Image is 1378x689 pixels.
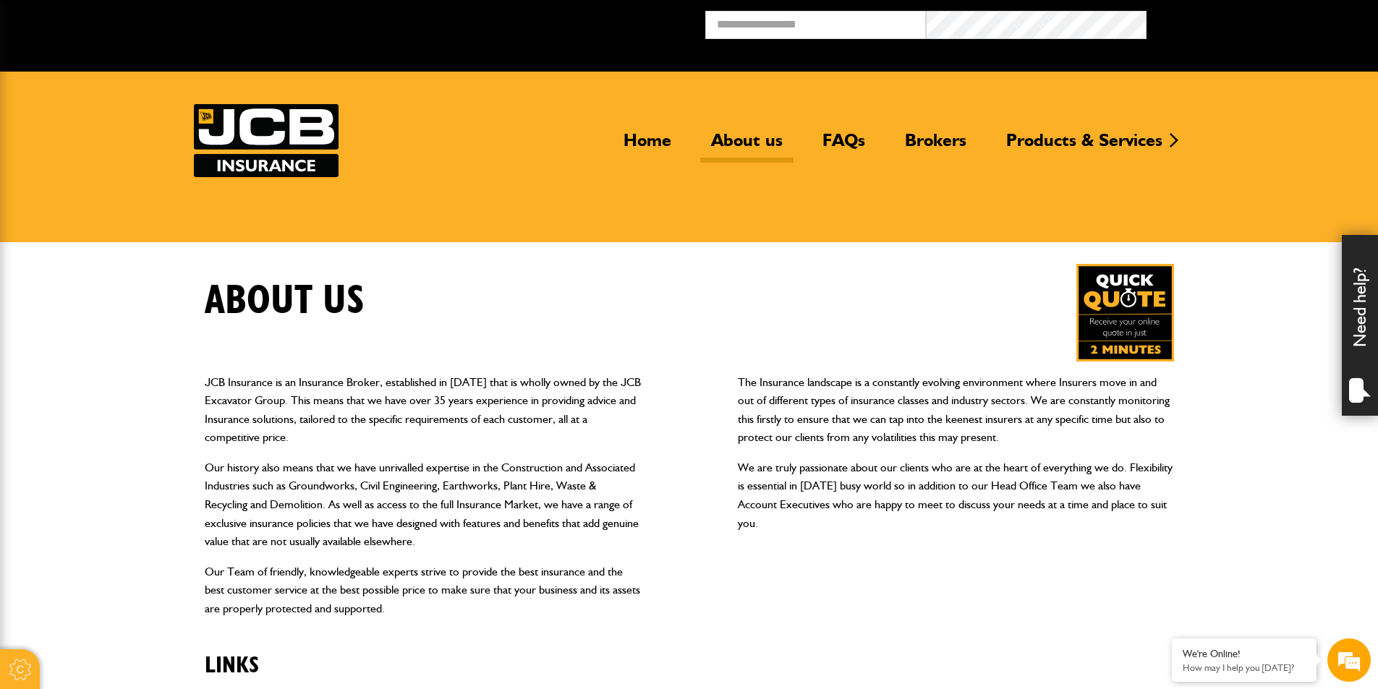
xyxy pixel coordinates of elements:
div: We're Online! [1183,648,1306,660]
p: The Insurance landscape is a constantly evolving environment where Insurers move in and out of di... [738,373,1174,447]
a: About us [700,129,794,163]
img: JCB Insurance Services logo [194,104,339,177]
p: How may I help you today? [1183,662,1306,673]
button: Broker Login [1147,11,1367,33]
a: FAQs [812,129,876,163]
a: JCB Insurance Services [194,104,339,177]
img: Quick Quote [1076,264,1174,361]
div: Need help? [1342,235,1378,416]
p: Our history also means that we have unrivalled expertise in the Construction and Associated Indus... [205,458,641,551]
p: Our Team of friendly, knowledgeable experts strive to provide the best insurance and the best cus... [205,562,641,618]
a: Home [613,129,682,163]
a: Products & Services [995,129,1173,163]
p: We are truly passionate about our clients who are at the heart of everything we do. Flexibility i... [738,458,1174,532]
h1: About us [205,277,365,325]
h2: Links [205,630,641,679]
a: Get your insurance quote in just 2-minutes [1076,264,1174,361]
p: JCB Insurance is an Insurance Broker, established in [DATE] that is wholly owned by the JCB Excav... [205,373,641,447]
a: Brokers [894,129,977,163]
